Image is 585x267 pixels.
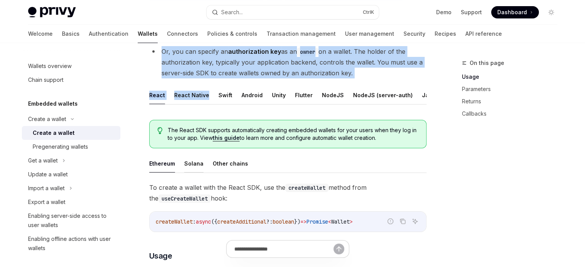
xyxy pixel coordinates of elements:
[28,75,63,85] div: Chain support
[461,8,482,16] a: Support
[422,86,435,104] button: Java
[28,7,76,18] img: light logo
[331,218,350,225] span: Wallet
[167,25,198,43] a: Connectors
[234,240,333,257] input: Ask a question...
[22,167,120,181] a: Update a wallet
[207,5,379,19] button: Search...CtrlK
[300,218,307,225] span: =>
[462,95,563,108] a: Returns
[22,195,120,209] a: Export a wallet
[22,154,120,167] button: Get a wallet
[33,128,75,138] div: Create a wallet
[213,154,248,172] button: Other chains
[353,86,413,104] button: NodeJS (server-auth)
[22,140,120,154] a: Pregenerating wallets
[436,8,452,16] a: Demo
[149,154,175,172] button: Ethereum
[158,194,211,203] code: useCreateWallet
[28,61,72,71] div: Wallets overview
[22,232,120,255] a: Enabling offline actions with user wallets
[350,218,353,225] span: >
[28,234,116,253] div: Enabling offline actions with user wallets
[28,184,65,193] div: Import a wallet
[333,244,344,254] button: Send message
[22,126,120,140] a: Create a wallet
[211,218,217,225] span: ({
[184,154,203,172] button: Solana
[138,25,158,43] a: Wallets
[217,218,267,225] span: createAdditional
[168,126,418,142] span: The React SDK supports automatically creating embedded wallets for your users when they log in to...
[196,218,211,225] span: async
[156,218,193,225] span: createWallet
[295,86,313,104] button: Flutter
[218,86,232,104] button: Swift
[28,211,116,230] div: Enabling server-side access to user wallets
[89,25,128,43] a: Authentication
[228,48,281,55] strong: authorization key
[403,25,425,43] a: Security
[267,25,336,43] a: Transaction management
[22,112,120,126] button: Create a wallet
[22,209,120,232] a: Enabling server-side access to user wallets
[22,73,120,87] a: Chain support
[28,197,65,207] div: Export a wallet
[328,218,331,225] span: <
[272,86,286,104] button: Unity
[149,86,165,104] button: React
[491,6,539,18] a: Dashboard
[294,218,300,225] span: })
[221,8,243,17] div: Search...
[462,108,563,120] a: Callbacks
[462,71,563,83] a: Usage
[307,218,328,225] span: Promise
[62,25,80,43] a: Basics
[157,127,163,134] svg: Tip
[22,181,120,195] button: Import a wallet
[242,86,263,104] button: Android
[410,216,420,226] button: Ask AI
[213,134,240,141] a: this guide
[273,218,294,225] span: boolean
[322,86,344,104] button: NodeJS
[345,25,394,43] a: User management
[207,25,257,43] a: Policies & controls
[149,46,427,78] li: Or, you can specify an as an on a wallet. The holder of the authorization key, typically your app...
[149,182,427,204] span: To create a wallet with the React SDK, use the method from the hook:
[193,218,196,225] span: :
[285,184,328,192] code: createWallet
[398,216,408,226] button: Copy the contents from the code block
[385,216,395,226] button: Report incorrect code
[462,83,563,95] a: Parameters
[28,156,58,165] div: Get a wallet
[435,25,456,43] a: Recipes
[22,59,120,73] a: Wallets overview
[470,58,504,68] span: On this page
[28,25,53,43] a: Welcome
[28,99,78,108] h5: Embedded wallets
[174,86,209,104] button: React Native
[28,114,66,124] div: Create a wallet
[267,218,273,225] span: ?:
[545,6,557,18] button: Toggle dark mode
[33,142,88,151] div: Pregenerating wallets
[465,25,502,43] a: API reference
[497,8,527,16] span: Dashboard
[297,48,318,56] code: owner
[363,9,374,15] span: Ctrl K
[28,170,68,179] div: Update a wallet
